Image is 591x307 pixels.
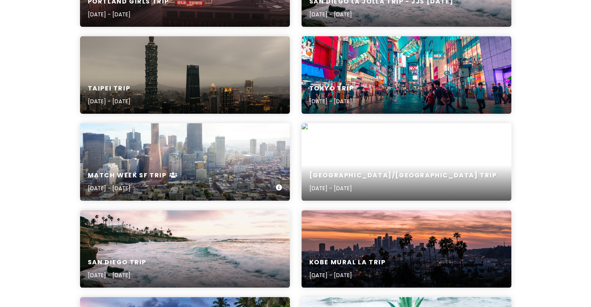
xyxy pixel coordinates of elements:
h6: [GEOGRAPHIC_DATA]/[GEOGRAPHIC_DATA] Trip [309,172,497,180]
p: [DATE] - [DATE] [309,271,386,279]
h6: Kobe Mural LA Trip [309,258,386,267]
p: [DATE] - [DATE] [88,97,131,106]
h6: San Diego Trip [88,258,146,267]
a: people walking on road near well-lit buildingsTokyo Trip[DATE] - [DATE] [302,36,511,114]
a: sea waves crashing on shore during golden hourSan Diego Trip[DATE] - [DATE] [80,210,290,288]
p: [DATE] - [DATE] [309,184,497,193]
a: aerial photo of concrete buildings under cloudy skyKobe Mural LA Trip[DATE] - [DATE] [302,210,511,288]
p: [DATE] - [DATE] [88,10,169,19]
a: high-rise building during daytimeTaipei Trip[DATE] - [DATE] [80,36,290,114]
p: [DATE] - [DATE] [309,97,354,106]
p: [DATE] - [DATE] [88,184,178,193]
p: [DATE] - [DATE] [309,10,454,19]
a: aerial photography of concrete buildings under blue cloudy skyMatch Week SF Trip[DATE] - [DATE] [80,123,290,201]
h6: Tokyo Trip [309,85,354,93]
h6: Taipei Trip [88,85,131,93]
p: [DATE] - [DATE] [88,271,146,279]
a: Eiffel Tower[GEOGRAPHIC_DATA]/[GEOGRAPHIC_DATA] Trip[DATE] - [DATE] [302,123,511,201]
h6: Match Week SF Trip [88,172,178,180]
